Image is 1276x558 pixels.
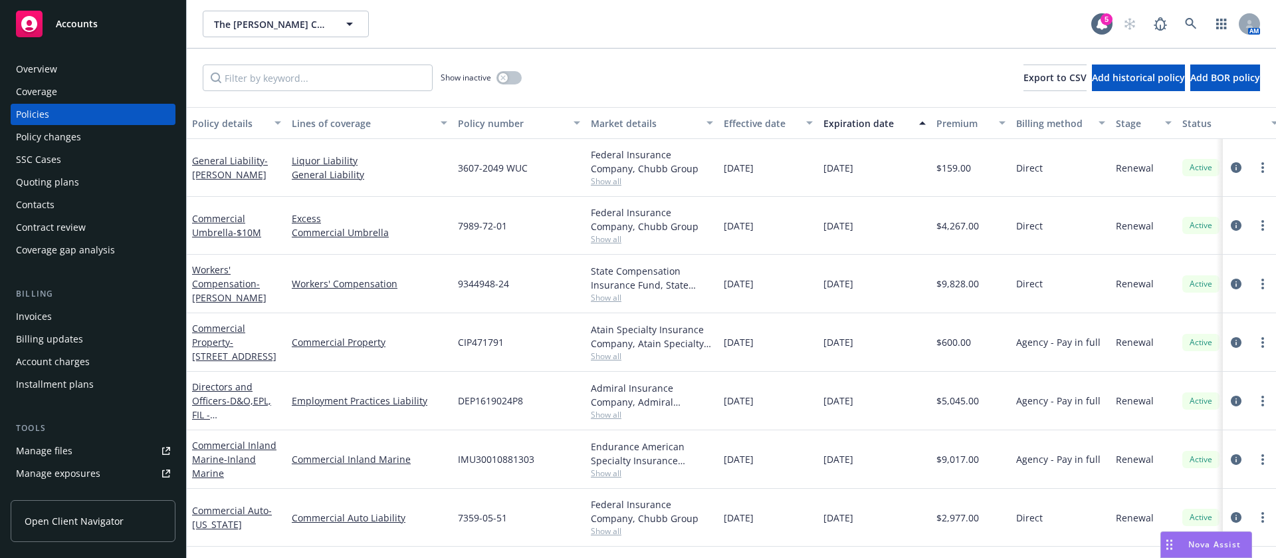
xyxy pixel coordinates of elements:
[16,486,103,507] div: Manage certificates
[192,322,276,362] a: Commercial Property
[823,161,853,175] span: [DATE]
[1016,511,1043,525] span: Direct
[1255,160,1271,176] a: more
[192,154,268,181] a: General Liability
[1255,335,1271,350] a: more
[233,226,261,239] span: - $10M
[16,81,57,102] div: Coverage
[458,116,566,130] div: Policy number
[292,335,447,349] a: Commercial Property
[292,277,447,291] a: Workers' Compensation
[11,126,175,148] a: Policy changes
[1092,65,1185,91] button: Add historical policy
[591,206,713,233] div: Federal Insurance Company, Chubb Group
[1161,532,1178,557] div: Drag to move
[292,394,447,408] a: Employment Practices Liability
[16,440,72,462] div: Manage files
[11,239,175,261] a: Coverage gap analysis
[724,277,754,291] span: [DATE]
[1228,509,1244,525] a: circleInformation
[1228,217,1244,233] a: circleInformation
[936,161,971,175] span: $159.00
[1011,107,1111,139] button: Billing method
[11,422,175,435] div: Tools
[1208,11,1235,37] a: Switch app
[1016,394,1101,408] span: Agency - Pay in full
[458,219,507,233] span: 7989-72-01
[11,5,175,43] a: Accounts
[453,107,585,139] button: Policy number
[724,511,754,525] span: [DATE]
[11,440,175,462] a: Manage files
[1228,452,1244,468] a: circleInformation
[16,217,86,238] div: Contract review
[1188,511,1214,523] span: Active
[458,277,509,291] span: 9344948-24
[11,351,175,372] a: Account charges
[1255,452,1271,468] a: more
[441,72,491,83] span: Show inactive
[11,486,175,507] a: Manage certificates
[187,107,286,139] button: Policy details
[1023,71,1087,84] span: Export to CSV
[1228,335,1244,350] a: circleInformation
[16,149,61,170] div: SSC Cases
[1016,219,1043,233] span: Direct
[292,168,447,182] a: General Liability
[11,463,175,484] span: Manage exposures
[292,211,447,225] a: Excess
[1116,277,1154,291] span: Renewal
[1016,335,1101,349] span: Agency - Pay in full
[1116,452,1154,466] span: Renewal
[1188,454,1214,466] span: Active
[16,306,52,327] div: Invoices
[11,329,175,350] a: Billing updates
[292,452,447,466] a: Commercial Inland Marine
[1116,116,1157,130] div: Stage
[823,452,853,466] span: [DATE]
[11,306,175,327] a: Invoices
[591,148,713,176] div: Federal Insurance Company, Chubb Group
[1190,65,1260,91] button: Add BOR policy
[1101,13,1113,25] div: 5
[823,116,911,130] div: Expiration date
[192,380,271,435] a: Directors and Officers
[1255,276,1271,292] a: more
[11,287,175,301] div: Billing
[1255,393,1271,409] a: more
[458,452,534,466] span: IMU30010881303
[591,264,713,292] div: State Compensation Insurance Fund, State Compensation Insurance Fund (SCIF)
[458,511,507,525] span: 7359-05-51
[192,504,272,531] a: Commercial Auto
[286,107,453,139] button: Lines of coverage
[1228,160,1244,176] a: circleInformation
[1182,116,1263,130] div: Status
[11,194,175,215] a: Contacts
[823,277,853,291] span: [DATE]
[1116,394,1154,408] span: Renewal
[11,104,175,125] a: Policies
[585,107,718,139] button: Market details
[1016,116,1091,130] div: Billing method
[1147,11,1174,37] a: Report a Bug
[724,452,754,466] span: [DATE]
[936,511,979,525] span: $2,977.00
[591,381,713,409] div: Admiral Insurance Company, Admiral Insurance Group ([PERSON_NAME] Corporation), CRC Group
[724,116,798,130] div: Effective date
[1190,71,1260,84] span: Add BOR policy
[823,511,853,525] span: [DATE]
[1188,395,1214,407] span: Active
[591,525,713,537] span: Show all
[192,116,266,130] div: Policy details
[718,107,818,139] button: Effective date
[1228,276,1244,292] a: circleInformation
[16,172,79,193] div: Quoting plans
[591,409,713,420] span: Show all
[214,17,329,31] span: The [PERSON_NAME] Company
[203,65,433,91] input: Filter by keyword...
[192,453,256,480] span: - Inland Marine
[203,11,369,37] button: The [PERSON_NAME] Company
[292,116,433,130] div: Lines of coverage
[1116,511,1154,525] span: Renewal
[16,374,94,395] div: Installment plans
